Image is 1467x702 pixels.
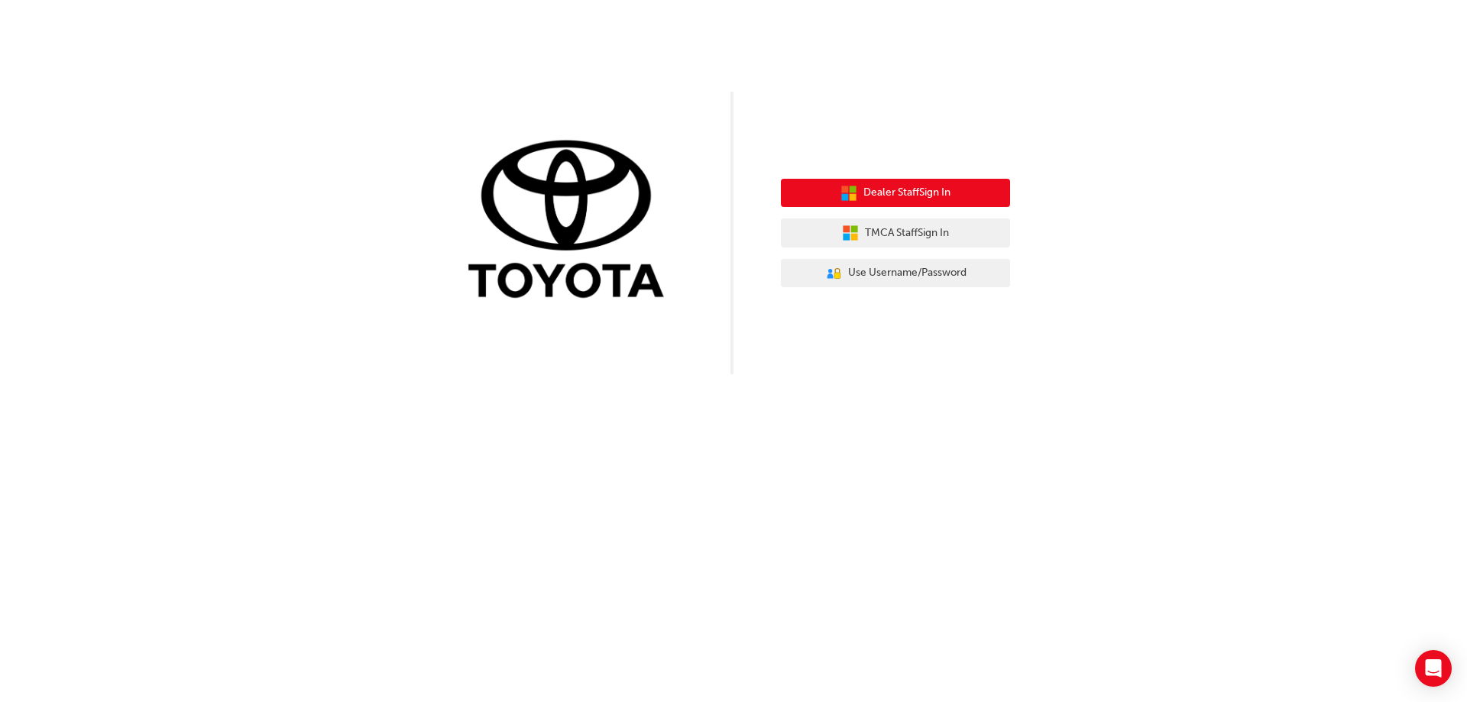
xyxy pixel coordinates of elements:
[781,218,1010,247] button: TMCA StaffSign In
[865,225,949,242] span: TMCA Staff Sign In
[863,184,950,202] span: Dealer Staff Sign In
[781,259,1010,288] button: Use Username/Password
[848,264,967,282] span: Use Username/Password
[1415,650,1452,687] div: Open Intercom Messenger
[781,179,1010,208] button: Dealer StaffSign In
[457,137,686,306] img: Trak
